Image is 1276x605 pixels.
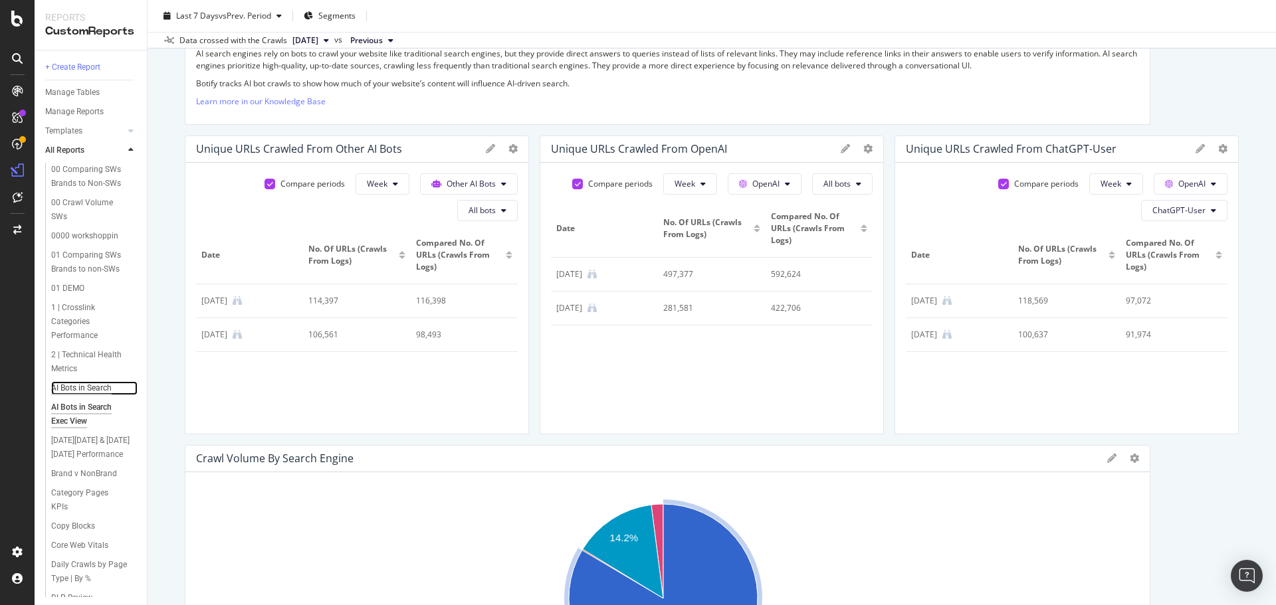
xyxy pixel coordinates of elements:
a: Core Web Vitals [51,539,138,553]
div: 1 | Crosslink Categories Performance [51,301,130,343]
a: + Create Report [45,60,138,74]
div: Compare periods [1014,178,1079,189]
span: Previous [350,35,383,46]
div: Manage Reports [45,105,104,119]
div: Unique URLs Crawled from ChatGPT-User [906,142,1116,155]
div: All Reports [45,143,84,157]
div: + Create Report [45,60,100,74]
span: All bots [469,205,496,216]
span: Date [911,249,1004,261]
button: Segments [298,5,361,27]
span: Last 7 Days [176,10,219,21]
span: All bots [823,178,851,189]
span: OpenAI [1178,178,1206,189]
span: Week [675,178,695,189]
div: Open Intercom Messenger [1231,560,1263,592]
div: 116,398 [416,295,503,307]
span: ChatGPT-User [1152,205,1206,216]
div: 2 | Technical Health Metrics [51,348,128,376]
div: Compare periods [280,178,345,189]
a: Brand v NonBrand [51,467,138,481]
a: 2 | Technical Health Metrics [51,348,138,376]
button: Week [663,173,717,195]
a: Manage Tables [45,86,138,100]
span: vs [334,34,345,46]
div: How AI search engines differ from traditional search enginesAI search engines rely on bots to cra... [185,3,1150,125]
a: 00 Comparing SWs Brands to Non-SWs [51,163,138,191]
div: 00 Crawl Volume SWs [51,196,125,224]
p: Botify tracks AI bot crawls to show how much of your website’s content will influence AI-driven s... [196,78,1139,89]
div: Data crossed with the Crawls [179,35,287,46]
div: Compare periods [588,178,653,189]
a: Learn more in our Knowledge Base [196,96,326,107]
button: OpenAI [1154,173,1227,195]
div: 592,624 [771,268,858,280]
button: ChatGPT-User [1141,200,1227,221]
div: 25 Aug. 2025 [201,295,227,307]
button: Last 7 DaysvsPrev. Period [158,5,287,27]
p: AI search engines rely on bots to crawl your website like traditional search engines, but they pr... [196,48,1139,70]
div: Unique URLs Crawled from Other AI Bots [196,142,402,155]
div: 98,493 [416,329,503,341]
span: Week [1101,178,1121,189]
a: 01 Comparing SWs Brands to non-SWs [51,248,138,276]
div: 114,397 [308,295,395,307]
a: DLP Review [51,591,138,605]
div: Unique URLs Crawled from OpenAI [551,142,727,155]
div: 0000 workshoppin [51,229,118,243]
div: Copy Blocks [51,519,95,533]
div: Unique URLs Crawled from Other AI BotsCompare periodsWeekOther AI BotsAll botsDateNo. of URLs (Cr... [185,135,529,434]
button: Previous [345,33,399,48]
div: Crawl Volume By Search Engine [196,452,354,465]
div: Core Web Vitals [51,539,108,553]
div: Reports [45,11,136,24]
div: 01 DEMO [51,282,84,296]
div: 01 Comparing SWs Brands to non-SWs [51,248,130,276]
div: Category Pages KPIs [51,486,125,514]
a: Copy Blocks [51,519,138,533]
div: CustomReports [45,24,136,39]
a: Category Pages KPIs [51,486,138,514]
div: Templates [45,124,82,138]
span: vs Prev. Period [219,10,271,21]
span: Segments [318,10,356,21]
div: 25 Aug. 2025 [556,268,582,280]
span: No. of URLs (Crawls from Logs) [1018,243,1105,267]
button: Week [1089,173,1143,195]
button: Week [356,173,409,195]
div: Unique URLs Crawled from ChatGPT-UserCompare periodsWeekOpenAIChatGPT-UserDateNo. of URLs (Crawls... [895,135,1239,434]
div: 1 Sep. 2025 [201,329,227,341]
span: OpenAI [752,178,780,189]
div: 91,974 [1126,329,1213,341]
a: 1 | Crosslink Categories Performance [51,301,138,343]
span: Other AI Bots [447,178,496,189]
span: No. of URLs (Crawls from Logs) [663,216,750,240]
a: 00 Crawl Volume SWs [51,196,138,224]
span: Compared No. of URLs (Crawls from Logs) [771,211,857,246]
button: All bots [812,173,873,195]
a: AI Bots in Search [51,381,138,395]
div: 422,706 [771,302,858,314]
div: 106,561 [308,329,395,341]
a: All Reports [45,143,124,157]
a: 0000 workshoppin [51,229,138,243]
span: Date [201,249,294,261]
button: OpenAI [728,173,801,195]
span: Date [556,222,649,234]
div: Manage Tables [45,86,100,100]
span: No. of URLs (Crawls from Logs) [308,243,395,267]
div: 281,581 [663,302,750,314]
a: Manage Reports [45,105,138,119]
span: Compared No. of URLs (Crawls from Logs) [1126,237,1212,273]
span: Week [367,178,387,189]
text: 14.2% [610,533,639,544]
div: 100,637 [1018,329,1105,341]
div: Daily Crawls by Page Type | By % [51,558,129,586]
button: All bots [457,200,518,221]
div: DLP Review [51,591,92,605]
a: Daily Crawls by Page Type | By % [51,558,138,586]
div: Unique URLs Crawled from OpenAICompare periodsWeekOpenAIAll botsDateNo. of URLs (Crawls from Logs... [540,135,884,434]
div: Brand v NonBrand [51,467,117,481]
div: 497,377 [663,268,750,280]
div: 1 Sep. 2025 [556,302,582,314]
